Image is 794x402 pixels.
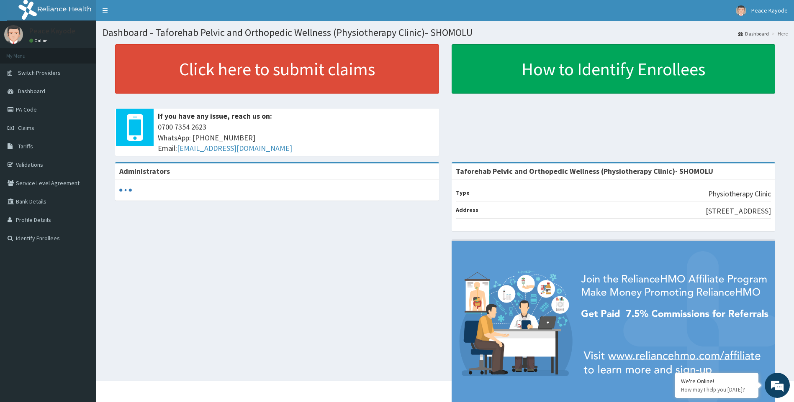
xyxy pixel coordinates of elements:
b: Address [456,206,478,214]
p: [STREET_ADDRESS] [706,206,771,216]
a: How to Identify Enrollees [452,44,776,94]
span: Switch Providers [18,69,61,76]
h1: Dashboard - Taforehab Pelvic and Orthopedic Wellness (Physiotherapy Clinic)- SHOMOLU [103,27,788,38]
div: We're Online! [681,377,752,385]
a: Click here to submit claims [115,44,439,94]
p: Physiotherapy Clinic [708,188,771,199]
b: Type [456,189,470,196]
span: Claims [18,124,34,132]
p: Peace Kayode [29,27,75,35]
span: Tariffs [18,142,33,150]
b: If you have any issue, reach us on: [158,111,272,121]
span: Peace Kayode [751,7,788,14]
img: User Image [736,5,746,16]
b: Administrators [119,166,170,176]
p: How may I help you today? [681,386,752,393]
a: Dashboard [738,30,769,37]
img: User Image [4,25,23,44]
svg: audio-loading [119,184,132,196]
span: 0700 7354 2623 WhatsApp: [PHONE_NUMBER] Email: [158,122,435,154]
span: Dashboard [18,87,45,95]
a: [EMAIL_ADDRESS][DOMAIN_NAME] [177,143,292,153]
strong: Taforehab Pelvic and Orthopedic Wellness (Physiotherapy Clinic)- SHOMOLU [456,166,713,176]
a: Online [29,38,49,43]
li: Here [770,30,788,37]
